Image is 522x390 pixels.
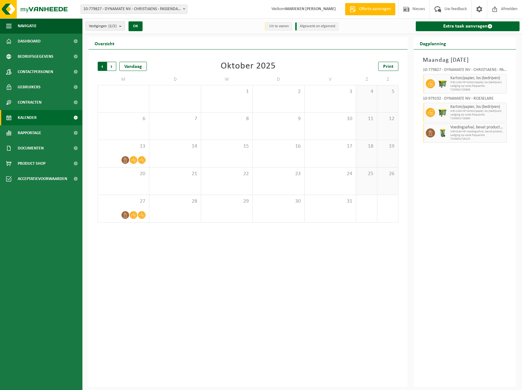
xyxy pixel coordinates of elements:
[85,21,125,31] button: Vestigingen(2/2)
[380,171,395,177] span: 26
[450,109,505,113] span: WB-1100-HP karton/papier, los (bedrijven)
[18,141,44,156] span: Documenten
[256,116,301,122] span: 9
[438,79,447,88] img: WB-1100-HPE-GN-50
[450,105,505,109] span: Karton/papier, los (bedrijven)
[18,110,37,125] span: Kalender
[129,21,143,31] button: OK
[18,64,53,79] span: Contactpersonen
[119,62,147,71] div: Vandaag
[265,22,292,31] li: Uit te voeren
[416,21,520,31] a: Extra taak aanvragen
[359,143,374,150] span: 18
[380,116,395,122] span: 12
[359,88,374,95] span: 4
[108,24,117,28] count: (2/2)
[308,171,353,177] span: 24
[308,198,353,205] span: 31
[101,198,146,205] span: 27
[204,171,249,177] span: 22
[152,116,198,122] span: 7
[378,62,398,71] a: Print
[98,62,107,71] span: Vorige
[450,76,505,81] span: Karton/papier, los (bedrijven)
[380,143,395,150] span: 19
[107,62,116,71] span: Volgende
[377,74,398,85] td: Z
[204,198,249,205] span: 29
[152,143,198,150] span: 14
[18,79,41,95] span: Gebruikers
[383,64,393,69] span: Print
[101,171,146,177] span: 20
[450,117,505,120] span: T250001718888
[81,5,187,13] span: 10-779827 - DYNAMATE NV - CHRISTIAENS - PASSENDALE
[308,143,353,150] span: 17
[152,198,198,205] span: 28
[450,88,505,92] span: T250001720898
[423,97,507,103] div: 10-979192 - DYNAMATE NV - ROESELARE
[89,22,117,31] span: Vestigingen
[204,88,249,95] span: 1
[256,171,301,177] span: 23
[18,49,53,64] span: Bedrijfsgegevens
[152,171,198,177] span: 21
[204,143,249,150] span: 15
[359,116,374,122] span: 11
[450,137,505,141] span: T250001719123
[18,171,67,186] span: Acceptatievoorwaarden
[380,88,395,95] span: 5
[256,143,301,150] span: 16
[359,171,374,177] span: 25
[256,198,301,205] span: 30
[18,18,37,34] span: Navigatie
[450,125,505,130] span: Voedingsafval, bevat producten van dierlijke oorsprong, onverpakt, categorie 3
[18,95,42,110] span: Contracten
[438,108,447,117] img: WB-1100-HPE-GN-51
[101,143,146,150] span: 13
[305,74,356,85] td: V
[89,37,121,49] h2: Overzicht
[356,74,377,85] td: Z
[98,74,149,85] td: M
[450,84,505,88] span: Lediging op vaste frequentie
[256,88,301,95] span: 2
[295,22,339,31] li: Afgewerkt en afgemeld
[414,37,452,49] h2: Dagplanning
[18,156,45,171] span: Product Shop
[423,68,507,74] div: 10-779827 - DYNAMATE NV - CHRISTIAENS - PASSENDALE
[308,88,353,95] span: 3
[253,74,304,85] td: D
[450,134,505,137] span: Lediging op vaste frequentie
[149,74,201,85] td: D
[221,62,276,71] div: Oktober 2025
[423,56,507,65] h3: Maandag [DATE]
[204,116,249,122] span: 8
[81,5,187,14] span: 10-779827 - DYNAMATE NV - CHRISTIAENS - PASSENDALE
[450,81,505,84] span: WB-1100-HP karton/papier, los (bedrijven)
[438,128,447,138] img: WB-0140-HPE-GN-50
[357,6,392,12] span: Offerte aanvragen
[345,3,395,15] a: Offerte aanvragen
[450,130,505,134] span: WB-0140-HP voedingsafval, bevat producten van dierlijke oors
[201,74,253,85] td: W
[18,34,41,49] span: Dashboard
[18,125,41,141] span: Rapportage
[308,116,353,122] span: 10
[285,7,336,11] strong: MARIEKEN [PERSON_NAME]
[450,113,505,117] span: Lediging op vaste frequentie
[101,116,146,122] span: 6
